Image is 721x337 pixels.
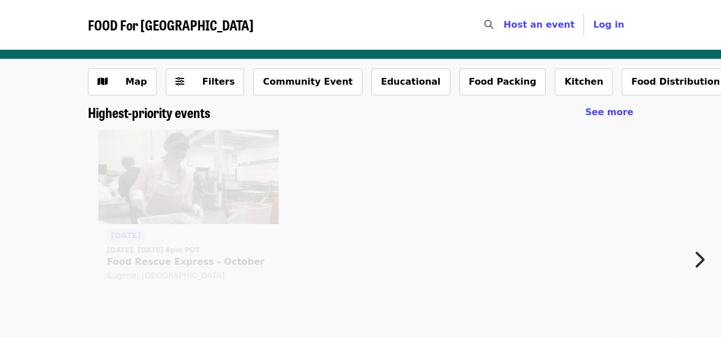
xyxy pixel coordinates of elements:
span: Filters [202,76,235,87]
button: Next item [684,244,721,275]
button: Log in [584,14,633,36]
i: chevron-right icon [693,249,705,270]
span: Highest-priority events [88,102,210,122]
button: Educational [371,68,450,95]
img: Food Rescue Express - October organized by FOOD For Lane County [98,130,278,225]
span: FOOD For [GEOGRAPHIC_DATA] [88,15,254,34]
span: Log in [593,19,624,30]
div: Eugene, [GEOGRAPHIC_DATA] [107,271,269,281]
a: Host an event [503,19,574,30]
span: Food Rescue Express - October [107,255,269,269]
span: See more [585,107,633,117]
i: sliders-h icon [175,76,184,87]
a: See more [585,106,633,119]
span: [DATE] [111,231,141,240]
button: Kitchen [555,68,613,95]
button: Community Event [253,68,362,95]
div: Highest-priority events [79,104,643,121]
span: Map [126,76,147,87]
button: Food Packing [459,68,546,95]
i: map icon [98,76,108,87]
a: Highest-priority events [88,104,210,121]
time: [DATE], [DATE] 6pm PDT [107,245,200,255]
i: search icon [484,19,493,30]
button: Show map view [88,68,157,95]
button: Filters (0 selected) [166,68,245,95]
input: Search [500,11,509,38]
a: FOOD For [GEOGRAPHIC_DATA] [88,17,254,33]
